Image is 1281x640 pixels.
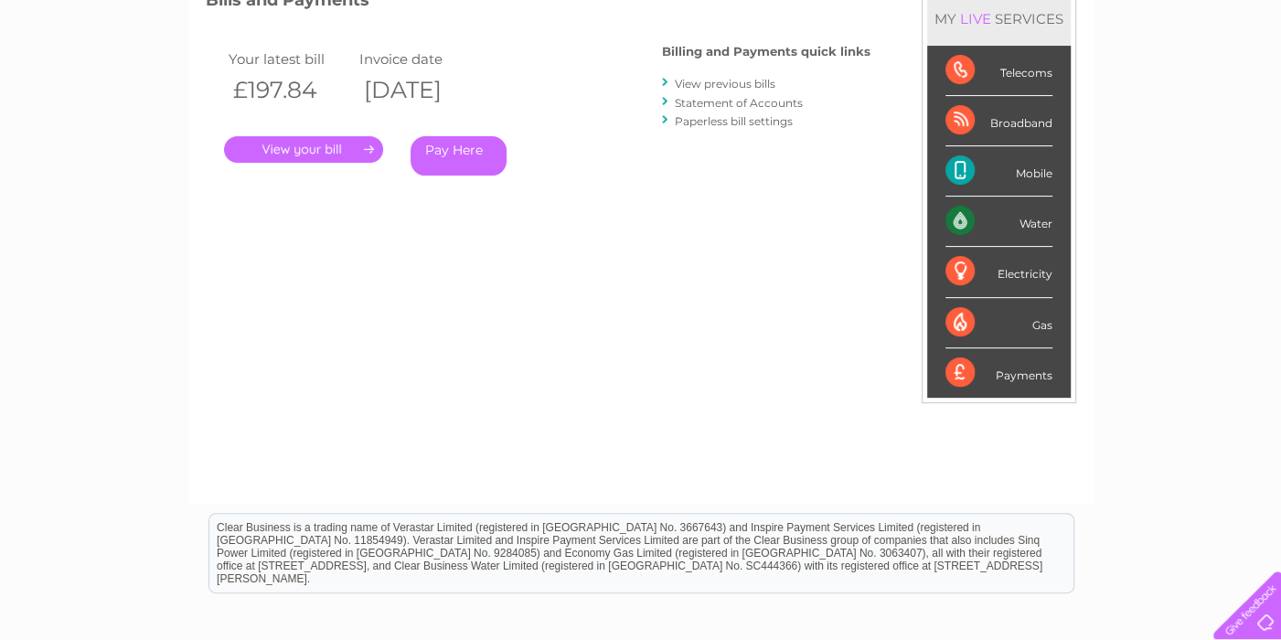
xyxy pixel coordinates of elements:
div: LIVE [956,10,995,27]
div: Payments [945,348,1052,398]
img: logo.png [45,48,138,103]
a: Pay Here [411,136,507,176]
div: Clear Business is a trading name of Verastar Limited (registered in [GEOGRAPHIC_DATA] No. 3667643... [209,10,1073,89]
a: 0333 014 3131 [936,9,1062,32]
div: Water [945,197,1052,247]
th: £197.84 [224,71,356,109]
a: View previous bills [675,77,775,91]
div: Broadband [945,96,1052,146]
div: Telecoms [945,46,1052,96]
a: Blog [1122,78,1148,91]
td: Your latest bill [224,47,356,71]
div: Electricity [945,247,1052,297]
a: Telecoms [1056,78,1111,91]
a: Energy [1005,78,1045,91]
div: Gas [945,298,1052,348]
a: Statement of Accounts [675,96,803,110]
h4: Billing and Payments quick links [662,45,870,59]
a: Log out [1221,78,1264,91]
div: Mobile [945,146,1052,197]
a: Paperless bill settings [675,114,793,128]
a: Water [959,78,994,91]
td: Invoice date [355,47,486,71]
a: Contact [1159,78,1204,91]
th: [DATE] [355,71,486,109]
a: . [224,136,383,163]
